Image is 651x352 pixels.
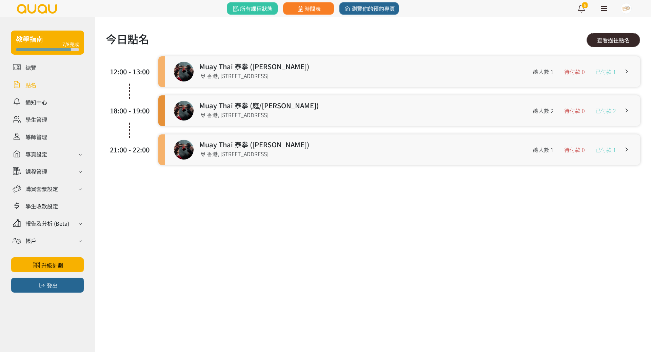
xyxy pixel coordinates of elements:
span: 6 [582,2,588,8]
a: 升級計劃 [11,257,84,272]
img: logo.svg [16,4,58,14]
button: 登出 [11,278,84,293]
a: 時間表 [283,2,334,15]
a: 所有課程狀態 [227,2,278,15]
div: 報告及分析 (Beta) [25,219,69,227]
h1: 今日點名 [106,31,149,47]
div: 12:00 - 13:00 [109,67,150,77]
div: 21:00 - 22:00 [109,145,150,155]
div: 18:00 - 19:00 [109,106,150,116]
a: 瀏覽你的預約專頁 [339,2,399,15]
div: 專頁設定 [25,150,47,158]
div: 課程管理 [25,167,47,175]
div: 購買套票設定 [25,185,58,193]
span: 瀏覽你的預約專頁 [343,4,395,13]
span: 所有課程狀態 [232,4,273,13]
div: 帳戶 [25,237,36,245]
span: 時間表 [296,4,321,13]
a: 查看過往點名 [587,33,640,47]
